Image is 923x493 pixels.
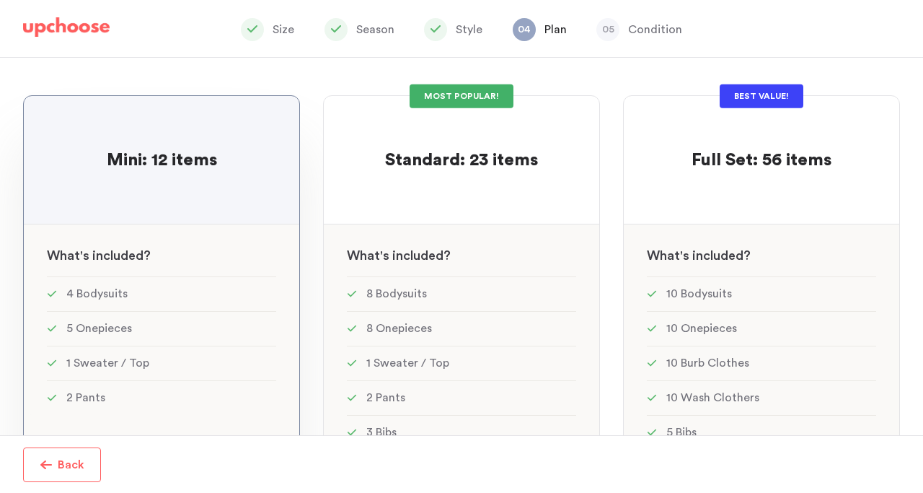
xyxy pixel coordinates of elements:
li: 10 Wash Clothers [647,380,876,415]
span: W [647,249,660,262]
span: ? [743,249,751,262]
li: 8 Onepieces [347,311,576,346]
div: MOST POPULAR! [410,84,513,108]
span: Full Set: 56 items [692,152,831,169]
span: W [347,249,360,262]
span: ? [443,249,451,262]
span: 05 [596,18,619,41]
p: Plan [544,21,567,38]
div: BEST VALUE! [720,84,803,108]
button: Back [23,448,101,482]
p: Condition [628,21,682,38]
p: Season [356,21,394,38]
span: Standard: 23 items [385,152,538,169]
span: Mini: 12 items [107,152,217,169]
li: 10 Burb Clothes [647,346,876,380]
p: Style [456,21,482,38]
li: 2 Pants [47,380,276,415]
p: Back [58,456,84,474]
div: hat's included [324,224,599,276]
a: UpChoose [23,17,110,44]
li: 10 Onepieces [647,311,876,346]
li: 5 Bibs [647,415,876,450]
span: 04 [513,18,536,41]
li: 4 Bodysuits [47,276,276,311]
span: W [47,249,60,262]
li: 1 Sweater / Top [47,346,276,380]
div: hat's included [624,224,899,276]
li: 8 Bodysuits [347,276,576,311]
p: Size [273,21,294,38]
li: 2 Pants [347,380,576,415]
span: ? [143,249,151,262]
li: 3 Bibs [347,415,576,450]
li: 1 Sweater / Top [347,346,576,380]
li: 5 Onepieces [47,311,276,346]
img: UpChoose [23,17,110,38]
li: 10 Bodysuits [647,276,876,311]
div: hat's included [24,224,299,276]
